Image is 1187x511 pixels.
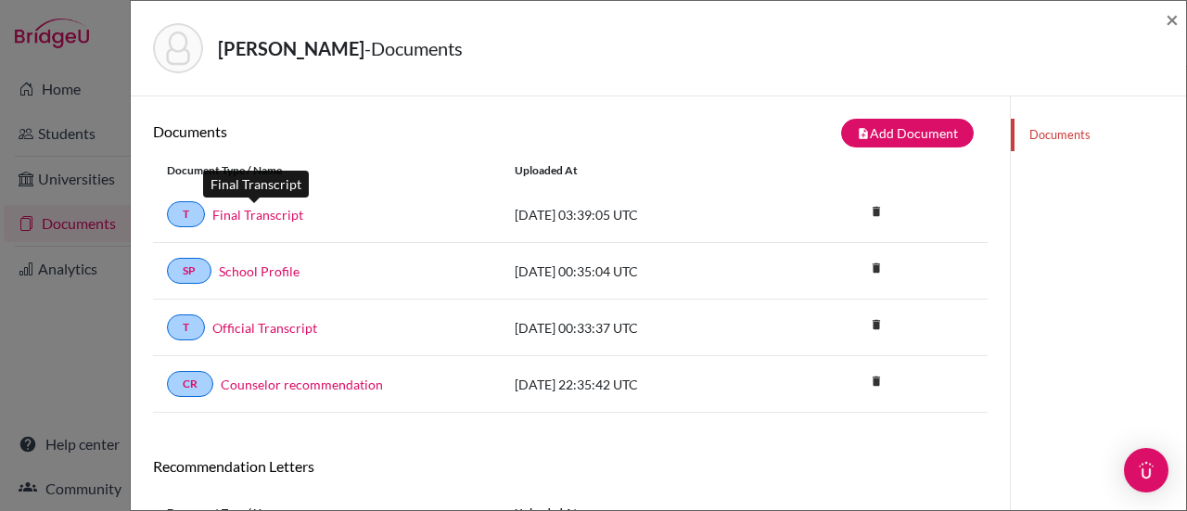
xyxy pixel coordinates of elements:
[153,457,988,475] h6: Recommendation Letters
[862,311,890,339] i: delete
[1166,6,1179,32] span: ×
[862,367,890,395] i: delete
[167,258,211,284] a: SP
[841,119,974,147] button: note_addAdd Document
[203,171,309,198] div: Final Transcript
[501,375,779,394] div: [DATE] 22:35:42 UTC
[862,370,890,395] a: delete
[501,162,779,179] div: Uploaded at
[219,262,300,281] a: School Profile
[501,318,779,338] div: [DATE] 00:33:37 UTC
[167,201,205,227] a: T
[167,371,213,397] a: CR
[221,375,383,394] a: Counselor recommendation
[1124,448,1168,492] div: Open Intercom Messenger
[862,254,890,282] i: delete
[212,318,317,338] a: Official Transcript
[153,162,501,179] div: Document Type / Name
[212,205,303,224] a: Final Transcript
[857,127,870,140] i: note_add
[862,257,890,282] a: delete
[218,37,364,59] strong: [PERSON_NAME]
[501,205,779,224] div: [DATE] 03:39:05 UTC
[1166,8,1179,31] button: Close
[153,122,570,140] h6: Documents
[364,37,463,59] span: - Documents
[167,314,205,340] a: T
[501,262,779,281] div: [DATE] 00:35:04 UTC
[862,200,890,225] a: delete
[862,198,890,225] i: delete
[862,313,890,339] a: delete
[1011,119,1186,151] a: Documents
